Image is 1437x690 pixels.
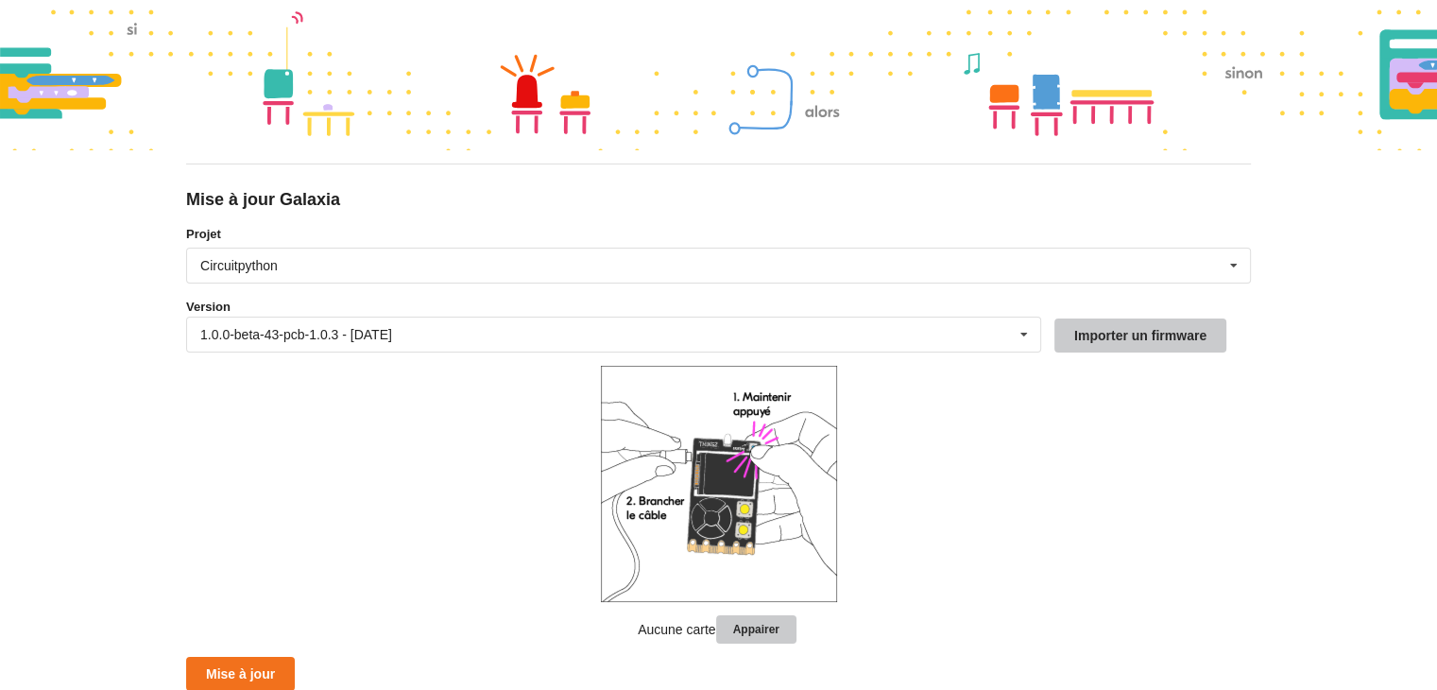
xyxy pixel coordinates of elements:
[1054,319,1226,353] button: Importer un firmware
[186,298,231,317] label: Version
[186,615,1251,645] p: Aucune carte
[186,189,1251,211] div: Mise à jour Galaxia
[716,615,796,645] button: Appairer
[601,366,837,602] img: galaxia_plug.png
[200,259,278,272] div: Circuitpython
[200,328,392,341] div: 1.0.0-beta-43-pcb-1.0.3 - [DATE]
[186,225,1251,244] label: Projet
